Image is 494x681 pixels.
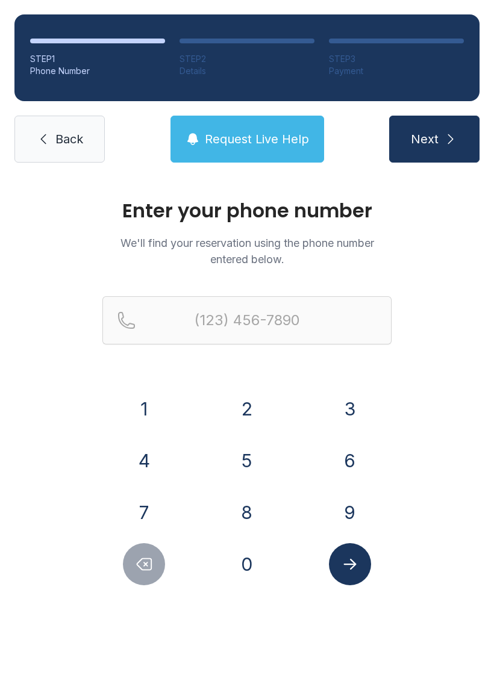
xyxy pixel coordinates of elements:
[226,543,268,585] button: 0
[411,131,439,148] span: Next
[180,65,314,77] div: Details
[226,440,268,482] button: 5
[329,388,371,430] button: 3
[102,235,392,267] p: We'll find your reservation using the phone number entered below.
[329,543,371,585] button: Submit lookup form
[102,296,392,344] input: Reservation phone number
[329,53,464,65] div: STEP 3
[226,491,268,533] button: 8
[329,491,371,533] button: 9
[329,65,464,77] div: Payment
[123,543,165,585] button: Delete number
[205,131,309,148] span: Request Live Help
[123,388,165,430] button: 1
[30,65,165,77] div: Phone Number
[123,440,165,482] button: 4
[329,440,371,482] button: 6
[102,201,392,220] h1: Enter your phone number
[30,53,165,65] div: STEP 1
[55,131,83,148] span: Back
[180,53,314,65] div: STEP 2
[123,491,165,533] button: 7
[226,388,268,430] button: 2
